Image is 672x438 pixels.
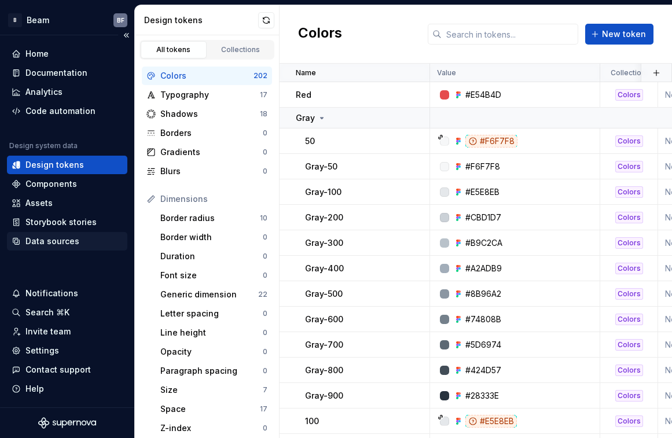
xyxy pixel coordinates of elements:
[615,415,643,427] div: Colors
[465,390,499,402] div: #28333E
[7,45,127,63] a: Home
[305,135,315,147] p: 50
[25,159,84,171] div: Design tokens
[465,186,500,198] div: #E5E8EB
[7,284,127,303] button: Notifications
[7,380,127,398] button: Help
[615,161,643,172] div: Colors
[160,165,263,177] div: Blurs
[437,68,456,78] p: Value
[7,341,127,360] a: Settings
[305,390,343,402] p: Gray-900
[260,90,267,100] div: 17
[38,417,96,429] svg: Supernova Logo
[7,175,127,193] a: Components
[9,141,78,150] div: Design system data
[7,83,127,101] a: Analytics
[156,304,272,323] a: Letter spacing0
[25,197,53,209] div: Assets
[465,89,501,101] div: #E54B4D
[156,323,272,342] a: Line height0
[305,314,343,325] p: Gray-600
[7,232,127,251] a: Data sources
[615,390,643,402] div: Colors
[156,400,272,418] a: Space17
[117,16,124,25] div: BF
[160,365,263,377] div: Paragraph spacing
[25,235,79,247] div: Data sources
[465,288,501,300] div: #8B96A2
[305,415,319,427] p: 100
[305,288,343,300] p: Gray-500
[160,212,260,224] div: Border radius
[263,385,267,395] div: 7
[263,128,267,138] div: 0
[160,70,254,82] div: Colors
[442,24,578,45] input: Search in tokens...
[305,161,337,172] p: Gray-50
[144,14,258,26] div: Design tokens
[25,216,97,228] div: Storybook stories
[156,209,272,227] a: Border radius10
[156,343,272,361] a: Opacity0
[615,89,643,101] div: Colors
[142,86,272,104] a: Typography17
[8,13,22,27] div: B
[298,24,342,45] h2: Colors
[615,135,643,147] div: Colors
[156,362,272,380] a: Paragraph spacing0
[615,186,643,198] div: Colors
[254,71,267,80] div: 202
[25,48,49,60] div: Home
[142,143,272,161] a: Gradients0
[212,45,270,54] div: Collections
[142,105,272,123] a: Shadows18
[25,326,71,337] div: Invite team
[25,383,44,395] div: Help
[25,67,87,79] div: Documentation
[25,307,69,318] div: Search ⌘K
[615,314,643,325] div: Colors
[305,263,344,274] p: Gray-400
[305,212,343,223] p: Gray-200
[465,314,501,325] div: #74808B
[615,288,643,300] div: Colors
[263,366,267,376] div: 0
[156,228,272,246] a: Border width0
[142,124,272,142] a: Borders0
[7,194,127,212] a: Assets
[160,231,263,243] div: Border width
[263,309,267,318] div: 0
[615,365,643,376] div: Colors
[465,339,501,351] div: #5D6974
[160,270,263,281] div: Font size
[615,237,643,249] div: Colors
[156,285,272,304] a: Generic dimension22
[296,68,316,78] p: Name
[160,127,263,139] div: Borders
[263,424,267,433] div: 0
[27,14,49,26] div: Beam
[615,263,643,274] div: Colors
[465,135,517,148] div: #F6F7F8
[260,404,267,414] div: 17
[263,167,267,176] div: 0
[263,271,267,280] div: 0
[602,28,646,40] span: New token
[142,67,272,85] a: Colors202
[7,213,127,231] a: Storybook stories
[160,327,263,338] div: Line height
[2,8,132,32] button: BBeamBF
[160,346,263,358] div: Opacity
[160,308,263,319] div: Letter spacing
[585,24,653,45] button: New token
[260,214,267,223] div: 10
[7,156,127,174] a: Design tokens
[305,186,341,198] p: Gray-100
[7,64,127,82] a: Documentation
[160,108,260,120] div: Shadows
[160,384,263,396] div: Size
[7,322,127,341] a: Invite team
[296,89,311,101] p: Red
[160,403,260,415] div: Space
